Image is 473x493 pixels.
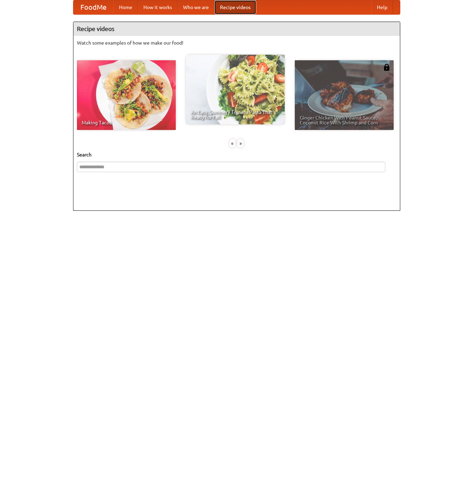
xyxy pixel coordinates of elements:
a: Home [113,0,138,14]
h4: Recipe videos [73,22,400,36]
a: How it works [138,0,178,14]
a: FoodMe [73,0,113,14]
div: « [229,139,236,148]
div: » [237,139,244,148]
img: 483408.png [383,64,390,71]
span: Making Tacos [82,120,171,125]
a: Who we are [178,0,214,14]
p: Watch some examples of how we make our food! [77,39,396,46]
a: Making Tacos [77,60,176,130]
a: Help [371,0,393,14]
span: An Easy, Summery Tomato Pasta That's Ready for Fall [191,110,280,120]
a: Recipe videos [214,0,256,14]
h5: Search [77,151,396,158]
a: An Easy, Summery Tomato Pasta That's Ready for Fall [186,55,285,124]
